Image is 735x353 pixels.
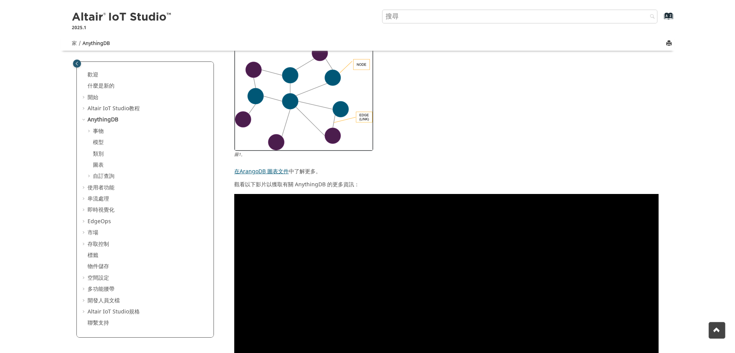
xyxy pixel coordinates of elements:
[81,94,88,101] span: 擴張 開始
[72,40,77,47] a: 家
[81,274,88,282] span: 擴張 空間設定
[88,240,109,248] a: 存取控制
[72,24,86,31] font: 2025.1
[93,161,104,169] a: 圖表
[129,104,140,113] font: 教程
[88,93,98,101] a: 開始
[88,308,129,316] font: Altair IoT Studio
[238,151,241,158] font: 1
[88,116,118,124] a: AnythingDB
[81,285,88,293] span: 擴張 多功能腰帶
[81,297,88,305] span: 擴張 開發人員文檔
[88,274,109,282] a: 空間設定
[316,167,321,176] font: 。
[88,262,109,270] a: 物件儲存
[87,128,93,135] span: 擴張 事物
[652,16,669,24] a: 前往索引術語頁面
[73,60,81,68] button: 切換發佈內容表
[667,38,673,49] button: 列印此頁
[81,105,88,113] span: 擴張 Altair IoT Studio教程
[87,172,93,180] span: 擴張 自訂查詢
[81,229,88,237] span: 擴張 市場
[88,71,98,79] a: 歡迎
[88,297,120,305] a: 開發人員文檔
[234,44,373,151] img: nodes_edges.png
[234,181,359,189] font: 觀看以下影片以獲取有關 AnythingDB 的更多資訊：
[72,11,172,23] img: Altair 物聯網工作室
[81,71,209,327] ul: 目錄
[234,167,289,176] a: 在ArangoDB 圖表文件
[88,184,114,192] a: 使用者功能
[81,240,88,248] span: 擴張 存取控制
[93,172,114,180] a: 自訂查詢
[640,10,661,25] button: 搜尋
[129,308,140,316] font: 規格
[104,184,114,192] font: 功能
[88,308,140,316] a: Altair IoT Studio規格
[88,195,109,203] a: 串流處理
[88,82,114,90] a: 什麼是新的
[93,127,104,135] a: 事物
[289,167,316,176] font: 中了解更多
[83,40,110,47] a: AnythingDB
[382,10,658,23] input: 搜尋查詢
[234,151,238,158] font: 圖
[88,285,114,293] a: 多功能腰帶
[88,229,98,237] a: 市場
[93,150,104,158] a: 類別
[81,218,88,225] span: 擴張 EdgeOps
[88,104,140,113] a: Altair IoT Studio教程
[88,104,129,113] font: Altair IoT Studio
[81,308,88,316] span: 擴張 Altair IoT Studio規格
[88,217,111,225] a: EdgeOps
[93,138,104,146] a: 模型
[88,319,109,327] a: 聯繫支持
[81,184,88,192] span: 擴張 使用者功能
[88,206,114,214] a: 即時視覺化
[88,184,104,192] font: 使用者
[88,251,98,259] a: 標籤
[81,116,88,124] span: 坍塌 AnythingDB
[60,33,675,51] nav: 工具
[81,195,88,203] span: 擴張 串流處理
[81,206,88,214] span: 擴張 即時視覺化
[241,151,245,158] font: 。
